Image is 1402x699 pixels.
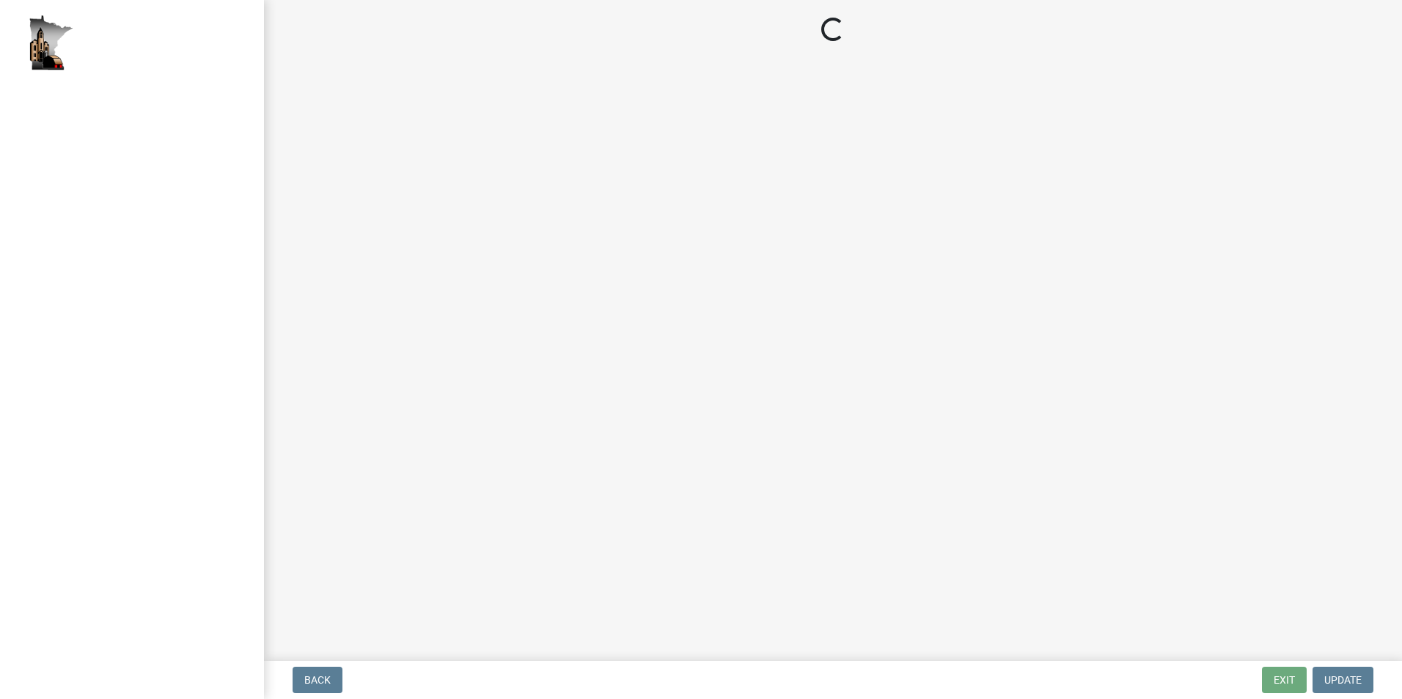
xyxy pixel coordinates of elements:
[1313,667,1373,693] button: Update
[293,667,342,693] button: Back
[29,15,73,70] img: Houston County, Minnesota
[1262,667,1307,693] button: Exit
[1324,674,1362,686] span: Update
[304,674,331,686] span: Back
